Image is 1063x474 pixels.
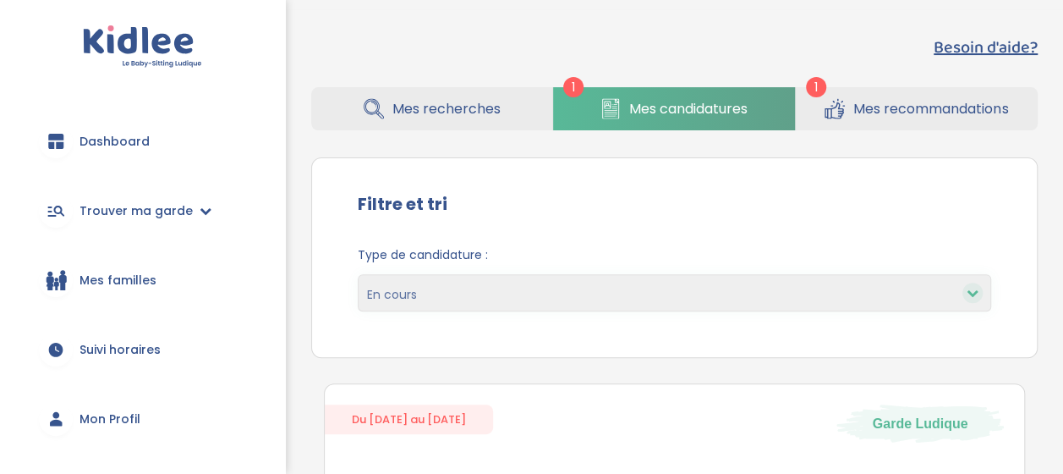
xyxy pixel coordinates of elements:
[25,389,260,449] a: Mon Profil
[79,202,193,220] span: Trouver ma garde
[796,87,1038,130] a: Mes recommandations
[79,272,156,289] span: Mes familles
[392,98,501,119] span: Mes recherches
[25,250,260,311] a: Mes familles
[79,341,161,359] span: Suivi horaires
[853,98,1008,119] span: Mes recommandations
[25,319,260,380] a: Suivi horaires
[25,180,260,241] a: Trouver ma garde
[934,35,1038,60] button: Besoin d'aide?
[563,77,584,97] span: 1
[358,191,447,217] label: Filtre et tri
[25,111,260,172] a: Dashboard
[79,411,140,428] span: Mon Profil
[325,405,493,434] span: Du [DATE] au [DATE]
[83,25,202,69] img: logo.svg
[311,87,552,130] a: Mes recherches
[553,87,794,130] a: Mes candidatures
[79,133,150,151] span: Dashboard
[358,246,991,264] span: Type de candidature :
[806,77,826,97] span: 1
[873,414,968,433] span: Garde Ludique
[629,98,748,119] span: Mes candidatures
